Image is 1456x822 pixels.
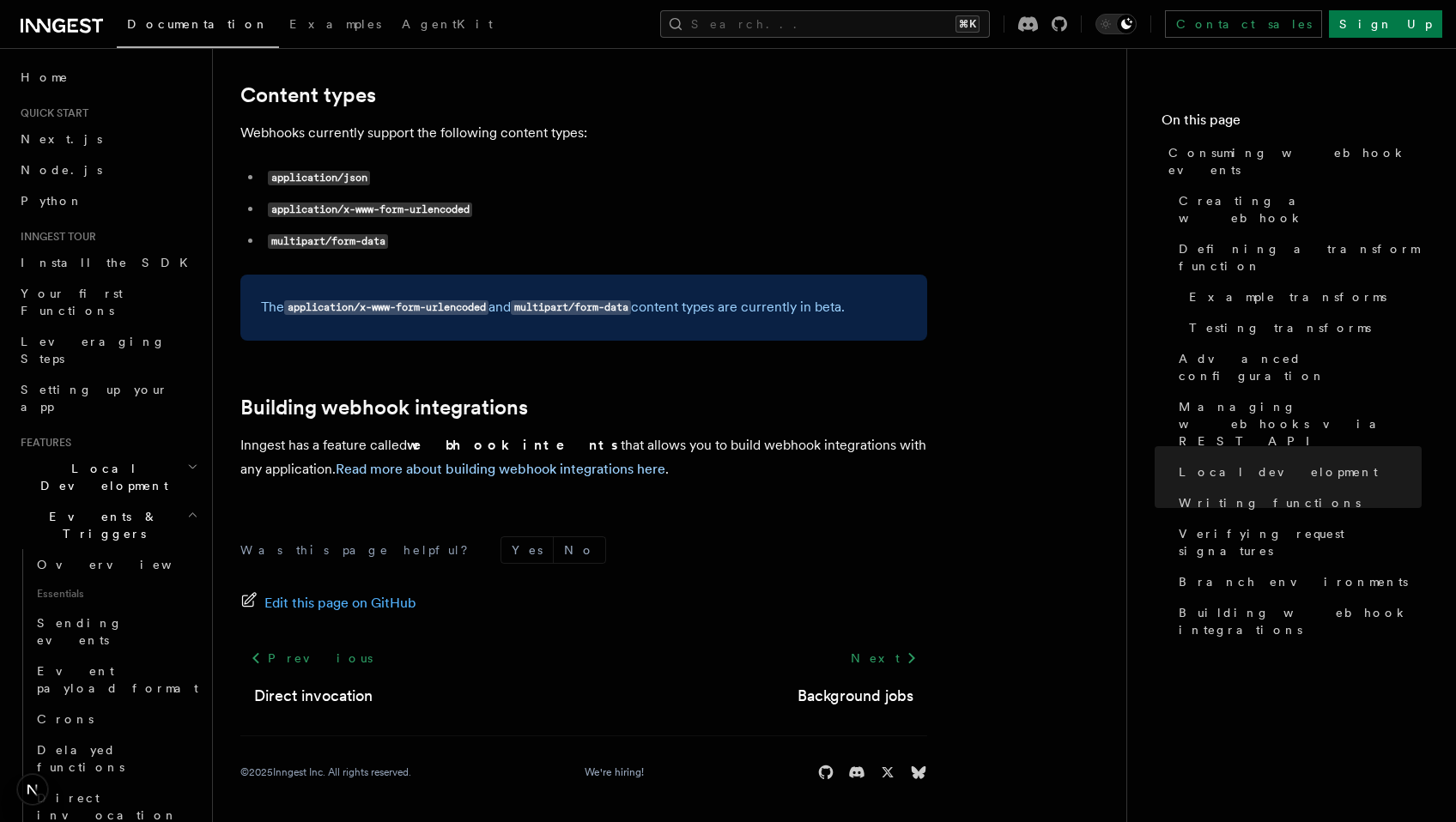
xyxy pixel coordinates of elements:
span: Inngest tour [14,230,96,244]
span: Edit this page on GitHub [264,591,416,615]
span: Sending events [37,616,123,647]
a: Example transforms [1182,281,1422,312]
button: Search...⌘K [660,10,990,38]
a: Background jobs [798,684,913,708]
a: Testing transforms [1182,312,1422,343]
span: Delayed functions [37,743,124,774]
a: Creating a webhook [1172,185,1422,233]
span: Defining a transform function [1179,240,1422,275]
span: Documentation [127,17,269,31]
button: No [554,537,605,563]
a: Your first Functions [14,278,202,326]
p: The and content types are currently in beta. [261,295,907,320]
span: Essentials [30,580,202,607]
span: Setting up your app [21,383,168,414]
span: Local development [1179,463,1378,481]
span: Python [21,194,83,208]
a: Event payload format [30,656,202,704]
span: Creating a webhook [1179,192,1422,227]
a: Home [14,62,202,93]
button: Local Development [14,453,202,501]
a: Advanced configuration [1172,343,1422,391]
kbd: ⌘K [955,15,980,33]
a: Defining a transform function [1172,233,1422,281]
span: Example transforms [1189,288,1386,305]
span: Examples [289,17,381,31]
button: Events & Triggers [14,501,202,549]
a: Install the SDK [14,247,202,278]
code: application/x-www-form-urlencoded [284,300,488,315]
span: Writing functions [1179,494,1361,511]
a: Read more about building webhook integrations here [336,461,665,477]
span: Quick start [14,106,88,120]
span: Install the SDK [21,256,198,269]
p: Webhooks currently support the following content types: [240,121,927,145]
a: Next [840,643,927,674]
a: Node.js [14,154,202,185]
span: Next.js [21,132,102,146]
a: Local development [1172,456,1422,487]
span: Local Development [14,460,187,494]
span: Event payload format [37,664,198,695]
a: Sending events [30,607,202,656]
div: © 2025 Inngest Inc. All rights reserved. [240,765,411,779]
a: Setting up your app [14,374,202,422]
span: Advanced configuration [1179,350,1422,384]
span: Node.js [21,163,102,177]
a: Sign Up [1329,10,1442,38]
span: Managing webhooks via REST API [1179,398,1422,450]
a: Managing webhooks via REST API [1172,391,1422,456]
code: application/x-www-form-urlencoded [268,202,472,217]
button: Toggle dark mode [1095,14,1137,34]
span: Your first Functions [21,287,123,317]
a: Consuming webhook events [1162,137,1422,185]
a: Edit this page on GitHub [240,591,416,615]
strong: webhook intents [407,437,621,453]
a: Previous [240,643,382,674]
span: Leveraging Steps [21,335,166,366]
a: Delayed functions [30,734,202,783]
a: Next.js [14,124,202,154]
a: Building webhook integrations [1172,597,1422,645]
a: Python [14,185,202,216]
p: Inngest has a feature called that allows you to build webhook integrations with any application. . [240,433,927,481]
button: Yes [501,537,553,563]
a: We're hiring! [585,765,644,779]
a: Crons [30,704,202,734]
a: Leveraging Steps [14,326,202,374]
a: Documentation [117,5,279,48]
span: Crons [37,712,94,726]
a: Verifying request signatures [1172,518,1422,566]
a: Overview [30,549,202,580]
p: Was this page helpful? [240,541,480,559]
span: Events & Triggers [14,508,187,542]
code: application/json [268,171,370,185]
span: Home [21,69,69,86]
span: Consuming webhook events [1168,144,1422,178]
h4: On this page [1162,110,1422,137]
span: AgentKit [402,17,493,31]
span: Overview [37,558,214,571]
span: Verifying request signatures [1179,525,1422,559]
a: Direct invocation [254,684,373,708]
a: Building webhook integrations [240,396,528,420]
a: Contact sales [1165,10,1322,38]
a: Branch environments [1172,566,1422,597]
span: Building webhook integrations [1179,604,1422,638]
span: Features [14,436,71,450]
span: Testing transforms [1189,319,1371,336]
a: Examples [279,5,391,46]
span: Branch environments [1179,573,1408,590]
a: Writing functions [1172,487,1422,518]
a: AgentKit [391,5,503,46]
code: multipart/form-data [511,300,631,315]
code: multipart/form-data [268,234,388,249]
a: Content types [240,83,376,107]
